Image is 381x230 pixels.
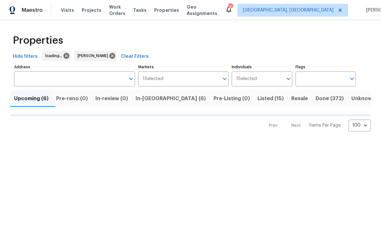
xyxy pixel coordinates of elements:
p: Items Per Page [309,122,341,129]
button: Open [127,74,136,83]
label: Address [14,65,135,69]
label: Flags [295,65,356,69]
span: Upcoming (6) [14,94,49,103]
button: Open [284,74,293,83]
span: Work Orders [109,4,125,17]
div: 2 [228,4,233,10]
span: Pre-reno (0) [56,94,88,103]
span: 1 Selected [143,76,163,82]
span: Maestro [22,7,43,13]
span: 1 Selected [236,76,257,82]
span: Hide filters [13,53,38,61]
span: loading... [45,53,65,59]
span: In-review (0) [95,94,128,103]
span: [GEOGRAPHIC_DATA], [GEOGRAPHIC_DATA] [243,7,333,13]
button: Open [220,74,229,83]
span: Properties [13,37,63,44]
span: Properties [154,7,179,13]
span: Done (372) [316,94,344,103]
span: In-[GEOGRAPHIC_DATA] (6) [136,94,206,103]
nav: Pagination Navigation [263,120,371,131]
span: Projects [82,7,101,13]
span: Visits [61,7,74,13]
label: Markets [138,65,229,69]
span: Tasks [133,8,146,12]
button: Hide filters [10,51,40,63]
div: loading... [42,51,71,61]
label: Individuals [232,65,292,69]
span: Clear Filters [121,53,149,61]
span: Listed (15) [258,94,284,103]
div: [PERSON_NAME] [74,51,116,61]
span: Geo Assignments [187,4,217,17]
div: 100 [348,117,371,134]
span: Pre-Listing (0) [213,94,250,103]
button: Open [347,74,356,83]
span: [PERSON_NAME] [78,53,111,59]
span: Resale [291,94,308,103]
button: Clear Filters [118,51,151,63]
